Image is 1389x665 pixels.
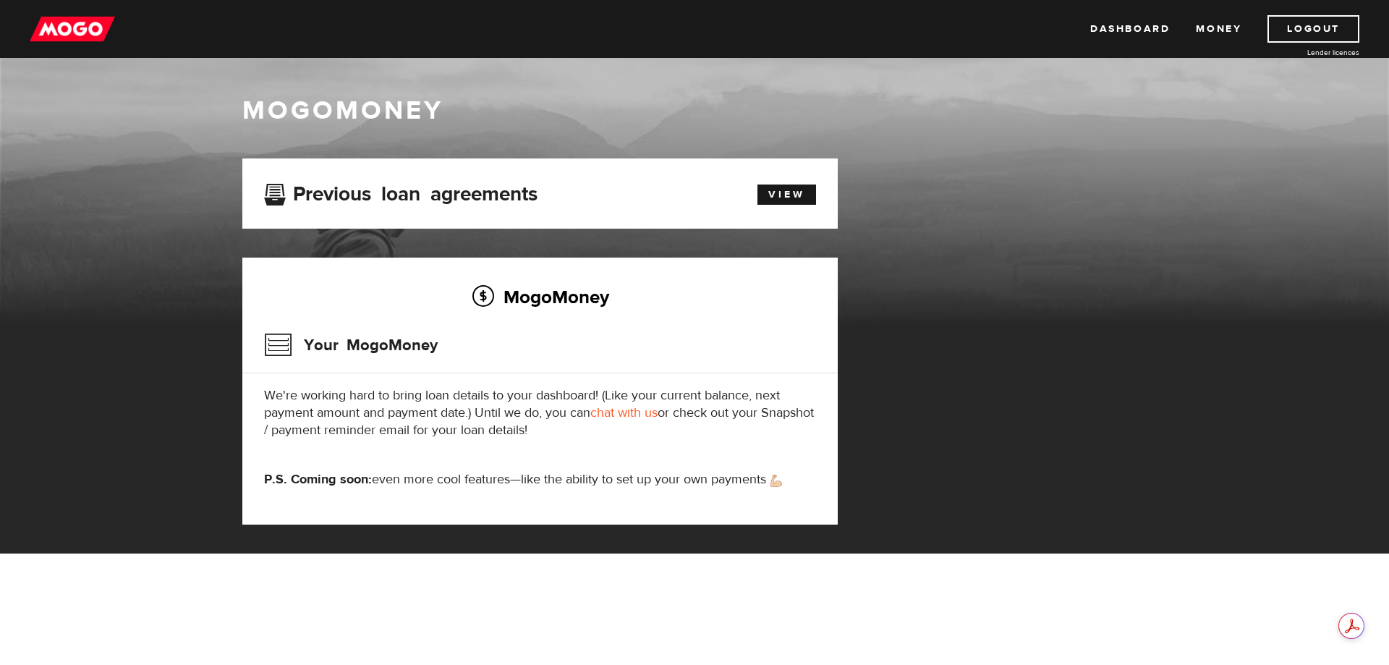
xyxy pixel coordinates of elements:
[30,15,115,43] img: mogo_logo-11ee424be714fa7cbb0f0f49df9e16ec.png
[770,475,782,487] img: strong arm emoji
[264,326,438,364] h3: Your MogoMoney
[264,182,538,201] h3: Previous loan agreements
[757,185,816,205] a: View
[264,387,816,439] p: We're working hard to bring loan details to your dashboard! (Like your current balance, next paym...
[1196,15,1241,43] a: Money
[264,281,816,312] h2: MogoMoney
[264,471,372,488] strong: P.S. Coming soon:
[590,404,658,421] a: chat with us
[1090,15,1170,43] a: Dashboard
[1251,47,1359,58] a: Lender licences
[264,471,816,488] p: even more cool features—like the ability to set up your own payments
[242,96,1147,126] h1: MogoMoney
[1267,15,1359,43] a: Logout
